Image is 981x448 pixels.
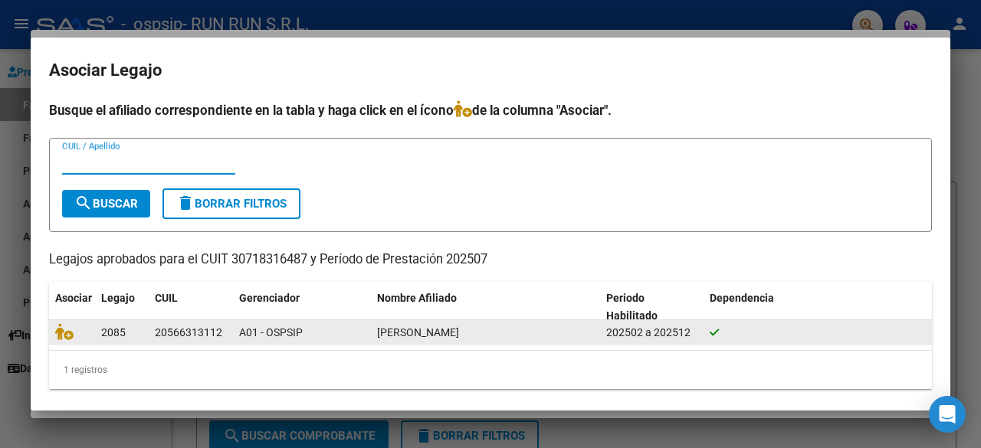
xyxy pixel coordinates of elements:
datatable-header-cell: CUIL [149,282,233,332]
datatable-header-cell: Legajo [95,282,149,332]
span: Periodo Habilitado [606,292,658,322]
div: 20566313112 [155,324,222,342]
div: 202502 a 202512 [606,324,697,342]
datatable-header-cell: Asociar [49,282,95,332]
button: Borrar Filtros [162,188,300,219]
span: Asociar [55,292,92,304]
datatable-header-cell: Nombre Afiliado [371,282,600,332]
mat-icon: search [74,194,93,212]
p: Legajos aprobados para el CUIT 30718316487 y Período de Prestación 202507 [49,250,932,270]
h2: Asociar Legajo [49,56,932,85]
span: CUIL [155,292,178,304]
div: 1 registros [49,351,932,389]
span: A01 - OSPSIP [239,326,303,338]
span: 2085 [101,326,126,338]
span: Legajo [101,292,135,304]
mat-icon: delete [176,194,195,212]
div: Open Intercom Messenger [929,396,966,433]
h4: Busque el afiliado correspondiente en la tabla y haga click en el ícono de la columna "Asociar". [49,100,932,120]
span: Nombre Afiliado [377,292,457,304]
datatable-header-cell: Dependencia [704,282,933,332]
span: Gerenciador [239,292,300,304]
span: Dependencia [710,292,774,304]
datatable-header-cell: Periodo Habilitado [600,282,704,332]
button: Buscar [62,190,150,217]
datatable-header-cell: Gerenciador [233,282,371,332]
span: Buscar [74,197,138,211]
span: GEREZ MARTIN SEBASTIAN [377,326,459,338]
span: Borrar Filtros [176,197,287,211]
